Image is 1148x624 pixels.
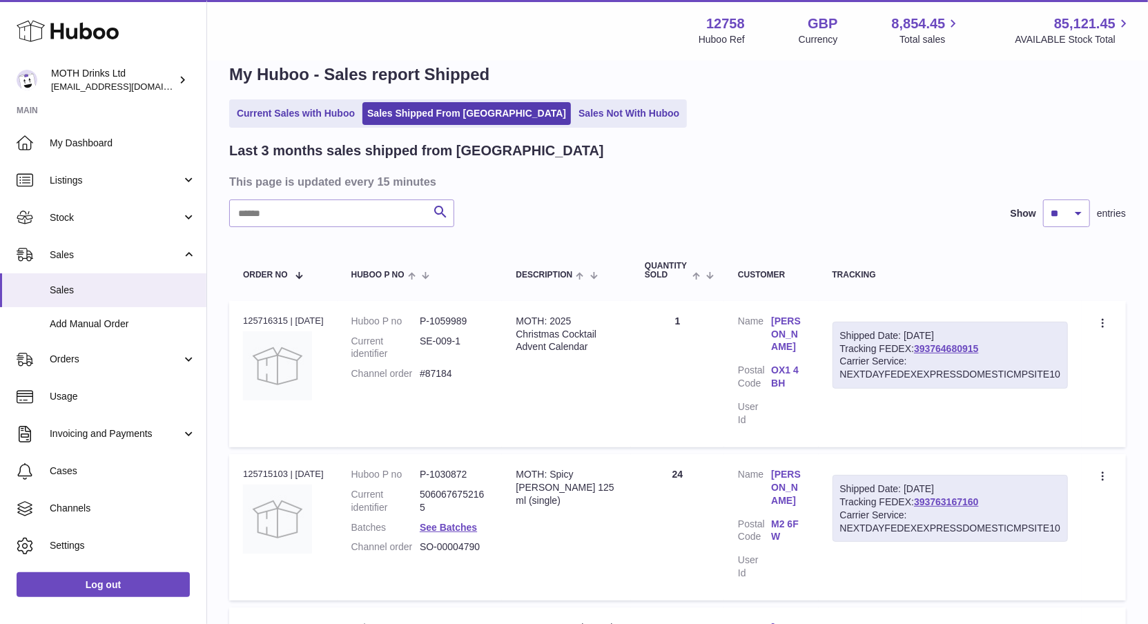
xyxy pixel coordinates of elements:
h3: This page is updated every 15 minutes [229,174,1122,189]
dt: Huboo P no [351,468,420,481]
div: Shipped Date: [DATE] [840,482,1060,496]
div: Carrier Service: NEXTDAYFEDEXEXPRESSDOMESTICMPSITE10 [840,355,1060,381]
span: Add Manual Order [50,318,196,331]
a: [PERSON_NAME] [771,315,804,354]
dd: SE-009-1 [420,335,488,361]
a: Current Sales with Huboo [232,102,360,125]
span: Invoicing and Payments [50,427,182,440]
div: Tracking FEDEX: [833,475,1068,543]
dt: Name [738,468,771,511]
dt: Batches [351,521,420,534]
span: Channels [50,502,196,515]
span: My Dashboard [50,137,196,150]
label: Show [1011,207,1036,220]
dt: Channel order [351,367,420,380]
a: Log out [17,572,190,597]
dt: User Id [738,554,771,580]
span: entries [1097,207,1126,220]
span: 8,854.45 [892,14,946,33]
span: Listings [50,174,182,187]
span: Total sales [899,33,961,46]
img: orders@mothdrinks.com [17,70,37,90]
a: OX1 4BH [771,364,804,390]
dt: Huboo P no [351,315,420,328]
dd: P-1059989 [420,315,488,328]
a: Sales Shipped From [GEOGRAPHIC_DATA] [362,102,571,125]
dd: SO-00004790 [420,540,488,554]
a: 393764680915 [914,343,978,354]
dt: Postal Code [738,364,771,393]
dt: User Id [738,400,771,427]
span: [EMAIL_ADDRESS][DOMAIN_NAME] [51,81,203,92]
h1: My Huboo - Sales report Shipped [229,64,1126,86]
a: 393763167160 [914,496,978,507]
td: 24 [631,454,724,601]
a: M2 6FW [771,518,804,544]
span: Description [516,271,572,280]
strong: GBP [808,14,837,33]
span: Sales [50,248,182,262]
dd: P-1030872 [420,468,488,481]
span: Cases [50,465,196,478]
dt: Name [738,315,771,358]
span: Quantity Sold [645,262,689,280]
span: Order No [243,271,288,280]
a: 8,854.45 Total sales [892,14,962,46]
span: 85,121.45 [1054,14,1116,33]
span: Usage [50,390,196,403]
td: 1 [631,301,724,447]
img: no-photo.jpg [243,485,312,554]
a: Sales Not With Huboo [574,102,684,125]
span: Settings [50,539,196,552]
div: Carrier Service: NEXTDAYFEDEXEXPRESSDOMESTICMPSITE10 [840,509,1060,535]
dd: 5060676752165 [420,488,488,514]
dt: Current identifier [351,488,420,514]
div: Huboo Ref [699,33,745,46]
div: MOTH: Spicy [PERSON_NAME] 125 ml (single) [516,468,617,507]
h2: Last 3 months sales shipped from [GEOGRAPHIC_DATA] [229,142,604,160]
strong: 12758 [706,14,745,33]
a: [PERSON_NAME] [771,468,804,507]
img: no-photo.jpg [243,331,312,400]
span: Sales [50,284,196,297]
div: Tracking FEDEX: [833,322,1068,389]
div: Customer [738,271,805,280]
a: 85,121.45 AVAILABLE Stock Total [1015,14,1131,46]
dt: Current identifier [351,335,420,361]
div: 125715103 | [DATE] [243,468,324,480]
span: Orders [50,353,182,366]
a: See Batches [420,522,477,533]
div: Shipped Date: [DATE] [840,329,1060,342]
dt: Postal Code [738,518,771,547]
div: MOTH Drinks Ltd [51,67,175,93]
div: Currency [799,33,838,46]
dd: #87184 [420,367,488,380]
span: Huboo P no [351,271,405,280]
span: AVAILABLE Stock Total [1015,33,1131,46]
div: 125716315 | [DATE] [243,315,324,327]
div: Tracking [833,271,1068,280]
span: Stock [50,211,182,224]
dt: Channel order [351,540,420,554]
div: MOTH: 2025 Christmas Cocktail Advent Calendar [516,315,617,354]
